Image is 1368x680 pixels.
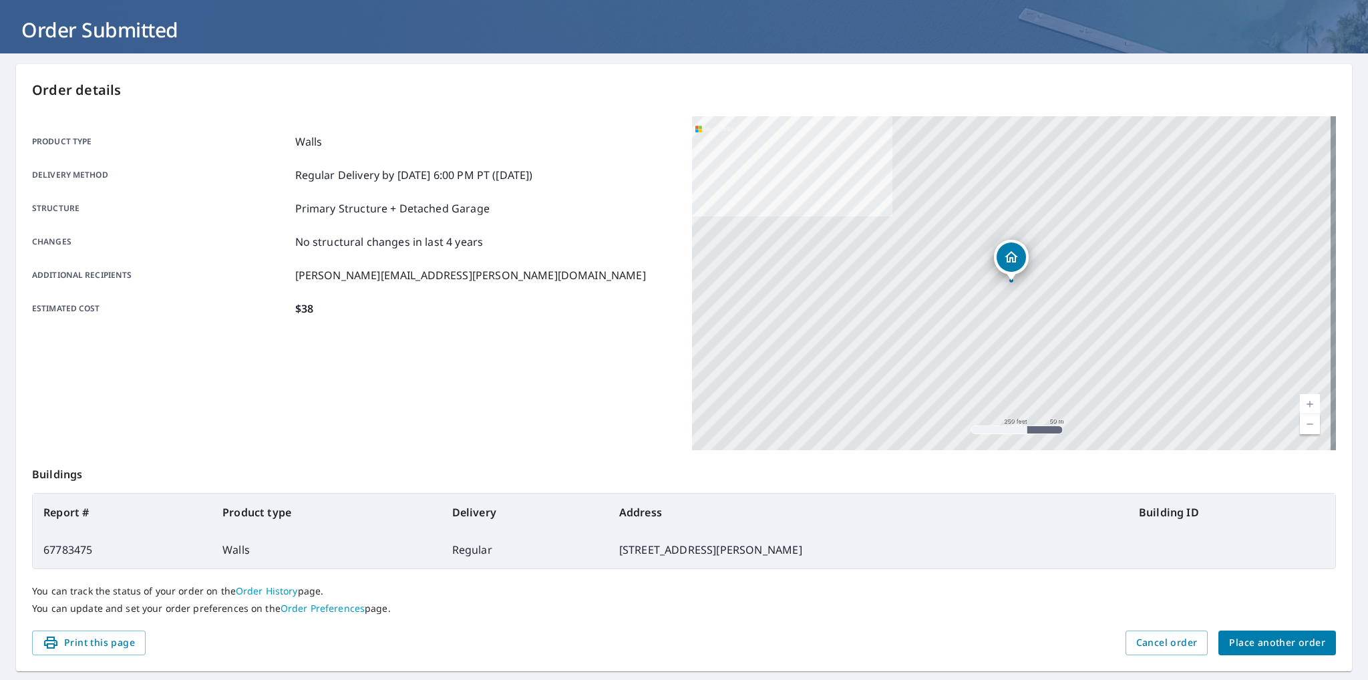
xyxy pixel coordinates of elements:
a: Current Level 17, Zoom In [1300,394,1320,414]
button: Print this page [32,631,146,655]
p: Delivery method [32,167,290,183]
p: Product type [32,134,290,150]
p: You can track the status of your order on the page. [32,585,1336,597]
p: Regular Delivery by [DATE] 6:00 PM PT ([DATE]) [295,167,533,183]
span: Place another order [1229,635,1325,651]
p: [PERSON_NAME][EMAIL_ADDRESS][PERSON_NAME][DOMAIN_NAME] [295,267,646,283]
p: Estimated cost [32,301,290,317]
a: Order Preferences [281,602,365,615]
p: Order details [32,80,1336,100]
p: Additional recipients [32,267,290,283]
p: Walls [295,134,323,150]
span: Cancel order [1136,635,1198,651]
p: No structural changes in last 4 years [295,234,484,250]
p: You can update and set your order preferences on the page. [32,603,1336,615]
p: Buildings [32,450,1336,493]
button: Cancel order [1126,631,1208,655]
th: Address [609,494,1128,531]
th: Product type [212,494,442,531]
th: Delivery [442,494,609,531]
a: Current Level 17, Zoom Out [1300,414,1320,434]
td: Regular [442,531,609,568]
p: $38 [295,301,313,317]
th: Building ID [1128,494,1335,531]
td: [STREET_ADDRESS][PERSON_NAME] [609,531,1128,568]
td: 67783475 [33,531,212,568]
a: Order History [236,584,298,597]
button: Place another order [1218,631,1336,655]
p: Changes [32,234,290,250]
h1: Order Submitted [16,16,1352,43]
p: Structure [32,200,290,216]
td: Walls [212,531,442,568]
th: Report # [33,494,212,531]
span: Print this page [43,635,135,651]
div: Dropped pin, building 1, Residential property, 156 Bright Gem Dr Saint Charles, MO 63304 [994,240,1029,281]
p: Primary Structure + Detached Garage [295,200,490,216]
